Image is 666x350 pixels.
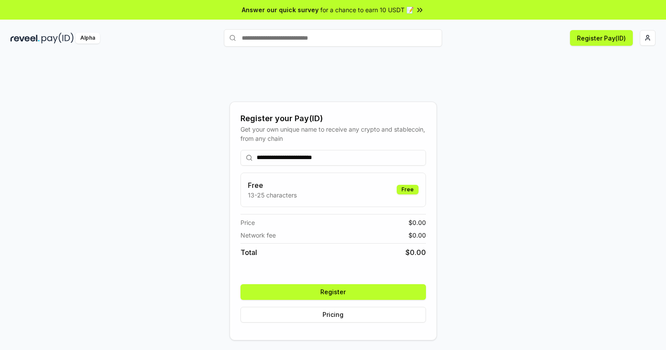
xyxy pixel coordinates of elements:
[320,5,414,14] span: for a chance to earn 10 USDT 📝
[240,284,426,300] button: Register
[397,185,419,194] div: Free
[41,33,74,44] img: pay_id
[240,307,426,323] button: Pricing
[248,180,297,190] h3: Free
[242,5,319,14] span: Answer our quick survey
[409,218,426,227] span: $ 0.00
[409,231,426,240] span: $ 0.00
[76,33,100,44] div: Alpha
[10,33,40,44] img: reveel_dark
[240,231,276,240] span: Network fee
[240,218,255,227] span: Price
[240,112,426,125] div: Register your Pay(ID)
[248,190,297,200] p: 13-25 characters
[240,125,426,143] div: Get your own unique name to receive any crypto and stablecoin, from any chain
[405,247,426,258] span: $ 0.00
[570,30,633,46] button: Register Pay(ID)
[240,247,257,258] span: Total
